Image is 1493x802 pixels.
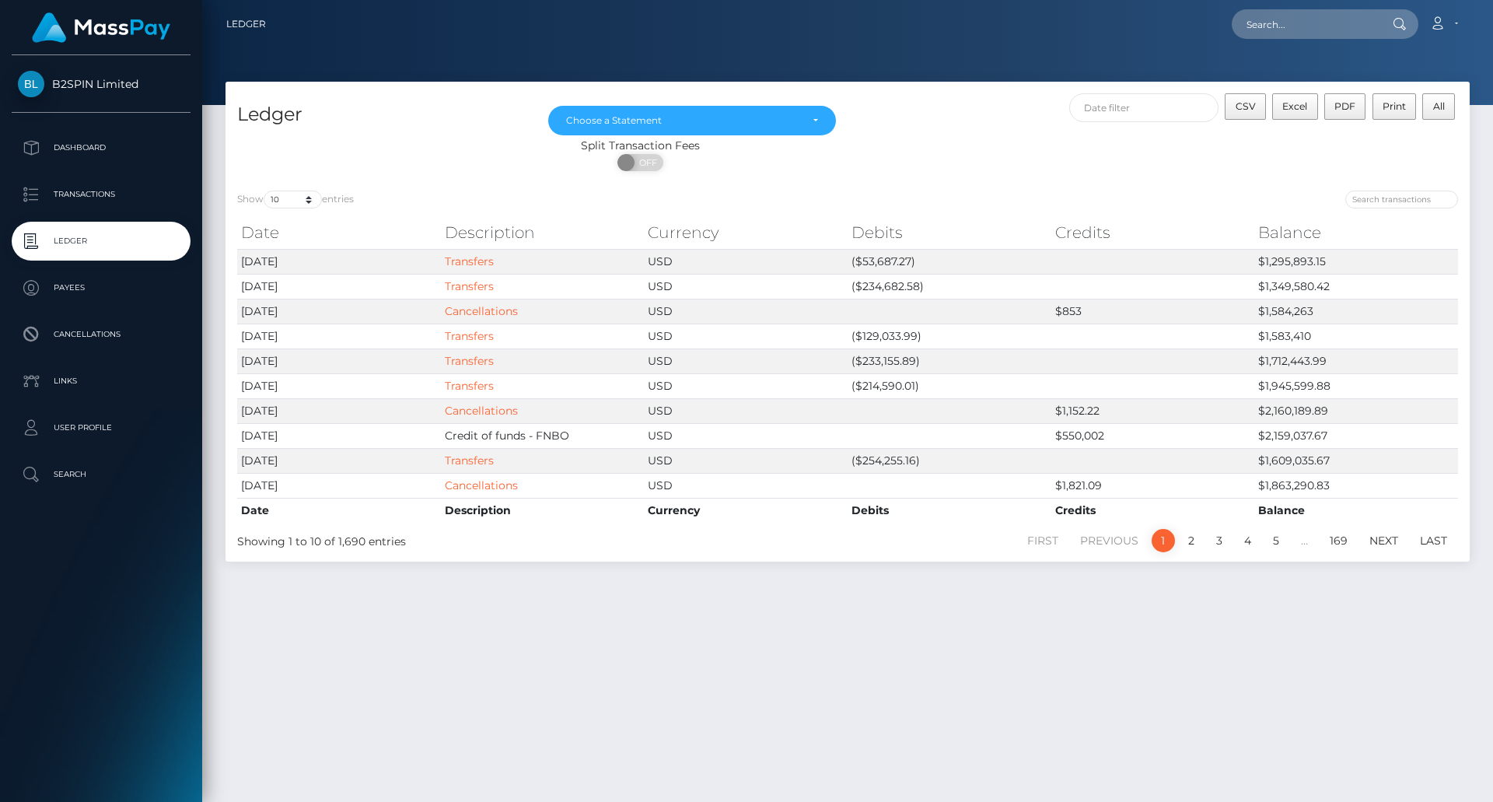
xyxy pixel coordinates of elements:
[445,329,494,343] a: Transfers
[1051,423,1255,448] td: $550,002
[237,101,525,128] h4: Ledger
[644,249,848,274] td: USD
[644,423,848,448] td: USD
[237,348,441,373] td: [DATE]
[848,498,1051,523] th: Debits
[1254,299,1458,324] td: $1,584,263
[12,315,191,354] a: Cancellations
[1324,93,1366,120] button: PDF
[1180,529,1203,552] a: 2
[12,128,191,167] a: Dashboard
[12,222,191,261] a: Ledger
[226,138,1055,154] div: Split Transaction Fees
[237,249,441,274] td: [DATE]
[12,455,191,494] a: Search
[264,191,322,208] select: Showentries
[644,274,848,299] td: USD
[566,114,800,127] div: Choose a Statement
[237,373,441,398] td: [DATE]
[848,217,1051,248] th: Debits
[441,423,645,448] td: Credit of funds - FNBO
[237,498,441,523] th: Date
[1254,217,1458,248] th: Balance
[626,154,665,171] span: OFF
[445,379,494,393] a: Transfers
[12,77,191,91] span: B2SPIN Limited
[1051,473,1255,498] td: $1,821.09
[445,279,494,293] a: Transfers
[644,217,848,248] th: Currency
[1051,498,1255,523] th: Credits
[237,324,441,348] td: [DATE]
[12,268,191,307] a: Payees
[848,348,1051,373] td: ($233,155.89)
[237,398,441,423] td: [DATE]
[644,324,848,348] td: USD
[1372,93,1417,120] button: Print
[1433,100,1445,112] span: All
[644,498,848,523] th: Currency
[644,299,848,324] td: USD
[18,323,184,346] p: Cancellations
[237,527,733,550] div: Showing 1 to 10 of 1,690 entries
[644,373,848,398] td: USD
[848,249,1051,274] td: ($53,687.27)
[445,304,518,318] a: Cancellations
[1225,93,1266,120] button: CSV
[644,448,848,473] td: USD
[1152,529,1175,552] a: 1
[18,71,44,97] img: B2SPIN Limited
[18,136,184,159] p: Dashboard
[1282,100,1307,112] span: Excel
[441,498,645,523] th: Description
[1321,529,1356,552] a: 169
[445,354,494,368] a: Transfers
[644,348,848,373] td: USD
[1232,9,1378,39] input: Search...
[237,274,441,299] td: [DATE]
[1411,529,1456,552] a: Last
[1254,448,1458,473] td: $1,609,035.67
[237,448,441,473] td: [DATE]
[12,175,191,214] a: Transactions
[1254,373,1458,398] td: $1,945,599.88
[1208,529,1231,552] a: 3
[18,463,184,486] p: Search
[1345,191,1458,208] input: Search transactions
[1254,249,1458,274] td: $1,295,893.15
[18,416,184,440] p: User Profile
[1254,274,1458,299] td: $1,349,580.42
[445,454,494,468] a: Transfers
[1236,529,1260,552] a: 4
[1254,423,1458,448] td: $2,159,037.67
[441,217,645,248] th: Description
[1334,100,1355,112] span: PDF
[1051,299,1255,324] td: $853
[1254,473,1458,498] td: $1,863,290.83
[1051,398,1255,423] td: $1,152.22
[848,324,1051,348] td: ($129,033.99)
[237,191,354,208] label: Show entries
[237,299,441,324] td: [DATE]
[237,423,441,448] td: [DATE]
[1254,398,1458,423] td: $2,160,189.89
[1272,93,1318,120] button: Excel
[237,217,441,248] th: Date
[848,274,1051,299] td: ($234,682.58)
[18,183,184,206] p: Transactions
[12,362,191,401] a: Links
[548,106,836,135] button: Choose a Statement
[1422,93,1455,120] button: All
[644,473,848,498] td: USD
[12,408,191,447] a: User Profile
[1051,217,1255,248] th: Credits
[445,254,494,268] a: Transfers
[1236,100,1256,112] span: CSV
[18,229,184,253] p: Ledger
[445,404,518,418] a: Cancellations
[848,373,1051,398] td: ($214,590.01)
[848,448,1051,473] td: ($254,255.16)
[445,478,518,492] a: Cancellations
[1361,529,1407,552] a: Next
[1069,93,1219,122] input: Date filter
